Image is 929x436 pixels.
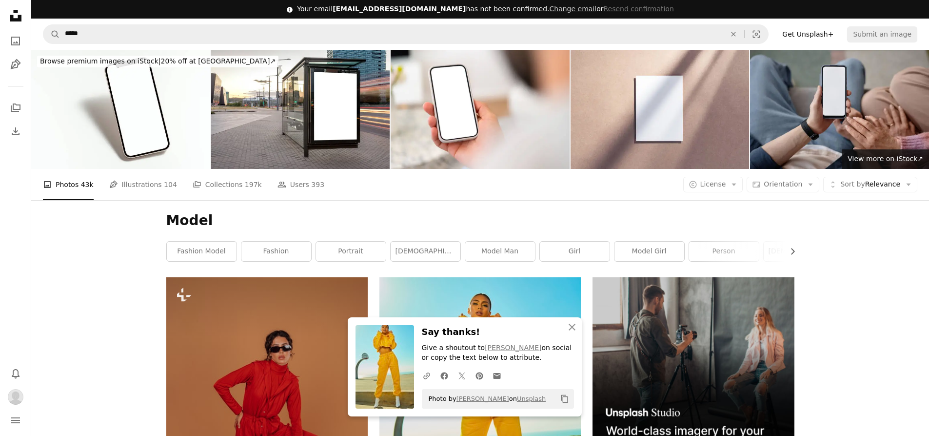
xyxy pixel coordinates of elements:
[540,242,610,261] a: girl
[747,177,819,192] button: Orientation
[571,50,750,169] img: Blank vertical 5x7, A4 paper mockup with gobo lighting
[6,31,25,51] a: Photos
[435,366,453,385] a: Share on Facebook
[784,242,794,261] button: scroll list to the right
[549,5,673,13] span: or
[167,242,237,261] a: fashion model
[109,169,177,200] a: Illustrations 104
[43,25,60,43] button: Search Unsplash
[164,179,177,190] span: 104
[764,180,802,188] span: Orientation
[297,4,674,14] div: Your email has not been confirmed.
[6,98,25,118] a: Collections
[6,411,25,430] button: Menu
[840,180,865,188] span: Sort by
[471,366,488,385] a: Share on Pinterest
[31,50,284,73] a: Browse premium images on iStock|20% off at [GEOGRAPHIC_DATA]↗
[488,366,506,385] a: Share over email
[193,169,262,200] a: Collections 197k
[422,343,574,363] p: Give a shoutout to on social or copy the text below to attribute.
[277,169,324,200] a: Users 393
[764,242,833,261] a: [DEMOGRAPHIC_DATA] model
[556,391,573,407] button: Copy to clipboard
[683,177,743,192] button: License
[456,395,509,402] a: [PERSON_NAME]
[840,180,900,189] span: Relevance
[8,389,23,405] img: Avatar of user MANO GRAPHICS
[43,24,769,44] form: Find visuals sitewide
[485,344,541,352] a: [PERSON_NAME]
[745,25,768,43] button: Visual search
[166,424,368,433] a: a woman in a red jumpsuit holding a black purse
[316,242,386,261] a: portrait
[422,325,574,339] h3: Say thanks!
[424,391,546,407] span: Photo by on
[333,5,466,13] span: [EMAIL_ADDRESS][DOMAIN_NAME]
[842,149,929,169] a: View more on iStock↗
[453,366,471,385] a: Share on Twitter
[848,155,923,163] span: View more on iStock ↗
[6,122,25,141] a: Download History
[603,4,673,14] button: Resend confirmation
[31,50,210,169] img: Blank screen smart phone mockup, template
[517,395,546,402] a: Unsplash
[241,242,311,261] a: fashion
[311,179,324,190] span: 393
[211,50,390,169] img: Mockup Of Bus Stop Advertising Billboard On Street Sidewalk
[40,57,276,65] span: 20% off at [GEOGRAPHIC_DATA] ↗
[465,242,535,261] a: model man
[700,180,726,188] span: License
[245,179,262,190] span: 197k
[391,50,570,169] img: Man holding a mobile phone with a blank white screen
[391,242,460,261] a: [DEMOGRAPHIC_DATA] model
[6,387,25,407] button: Profile
[750,50,929,169] img: Couple Holding Phone with Screen Mock Up
[847,26,917,42] button: Submit an image
[776,26,839,42] a: Get Unsplash+
[40,57,160,65] span: Browse premium images on iStock |
[379,413,581,421] a: woman in yellow tracksuit standing on basketball court side
[166,212,794,229] h1: Model
[614,242,684,261] a: model girl
[689,242,759,261] a: person
[823,177,917,192] button: Sort byRelevance
[6,364,25,383] button: Notifications
[6,55,25,74] a: Illustrations
[549,5,596,13] a: Change email
[723,25,744,43] button: Clear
